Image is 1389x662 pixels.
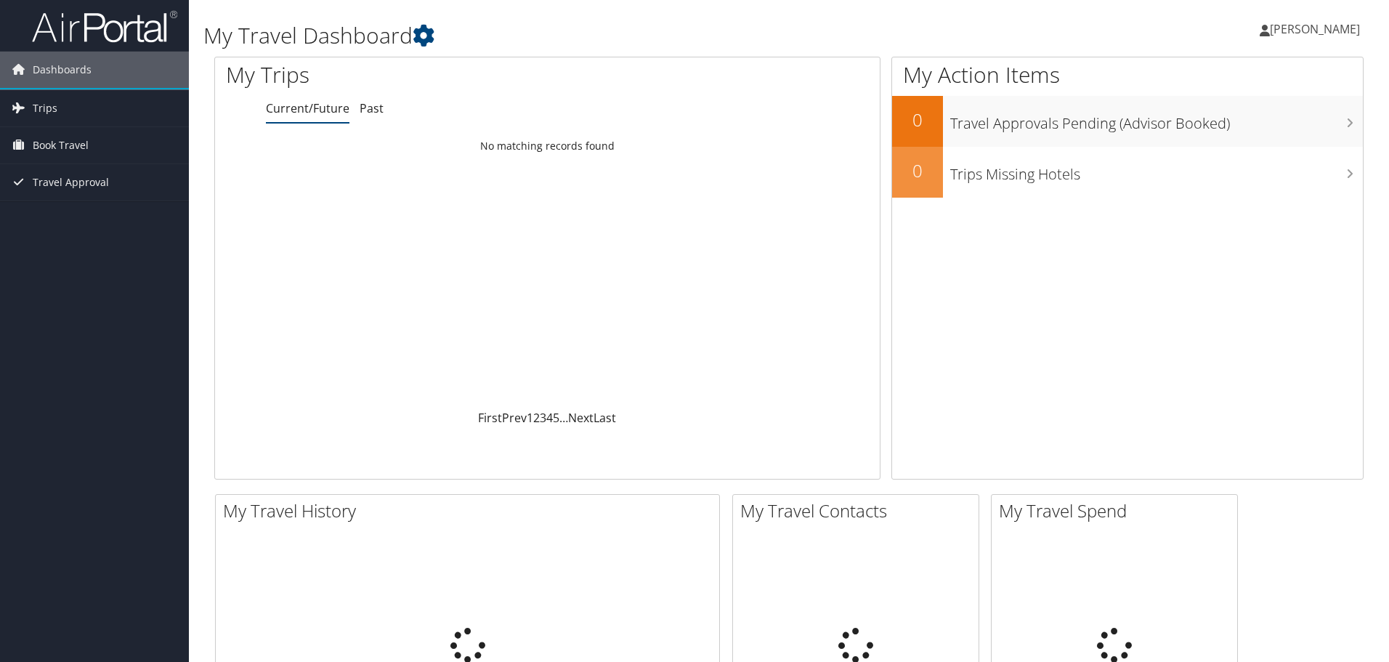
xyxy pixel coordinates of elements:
h2: 0 [892,158,943,183]
h3: Trips Missing Hotels [950,157,1363,185]
h3: Travel Approvals Pending (Advisor Booked) [950,106,1363,134]
a: 0Travel Approvals Pending (Advisor Booked) [892,96,1363,147]
a: Past [360,100,384,116]
span: Book Travel [33,127,89,164]
a: Current/Future [266,100,349,116]
h2: My Travel History [223,498,719,523]
a: 3 [540,410,546,426]
a: 1 [527,410,533,426]
h1: My Trips [226,60,592,90]
a: Last [594,410,616,426]
img: airportal-logo.png [32,9,177,44]
span: … [559,410,568,426]
span: Travel Approval [33,164,109,201]
span: Dashboards [33,52,92,88]
h2: My Travel Spend [999,498,1237,523]
a: Prev [502,410,527,426]
span: [PERSON_NAME] [1270,21,1360,37]
a: 2 [533,410,540,426]
h2: My Travel Contacts [740,498,979,523]
a: Next [568,410,594,426]
a: 4 [546,410,553,426]
a: First [478,410,502,426]
h1: My Travel Dashboard [203,20,984,51]
h1: My Action Items [892,60,1363,90]
a: [PERSON_NAME] [1260,7,1374,51]
h2: 0 [892,108,943,132]
span: Trips [33,90,57,126]
a: 0Trips Missing Hotels [892,147,1363,198]
a: 5 [553,410,559,426]
td: No matching records found [215,133,880,159]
